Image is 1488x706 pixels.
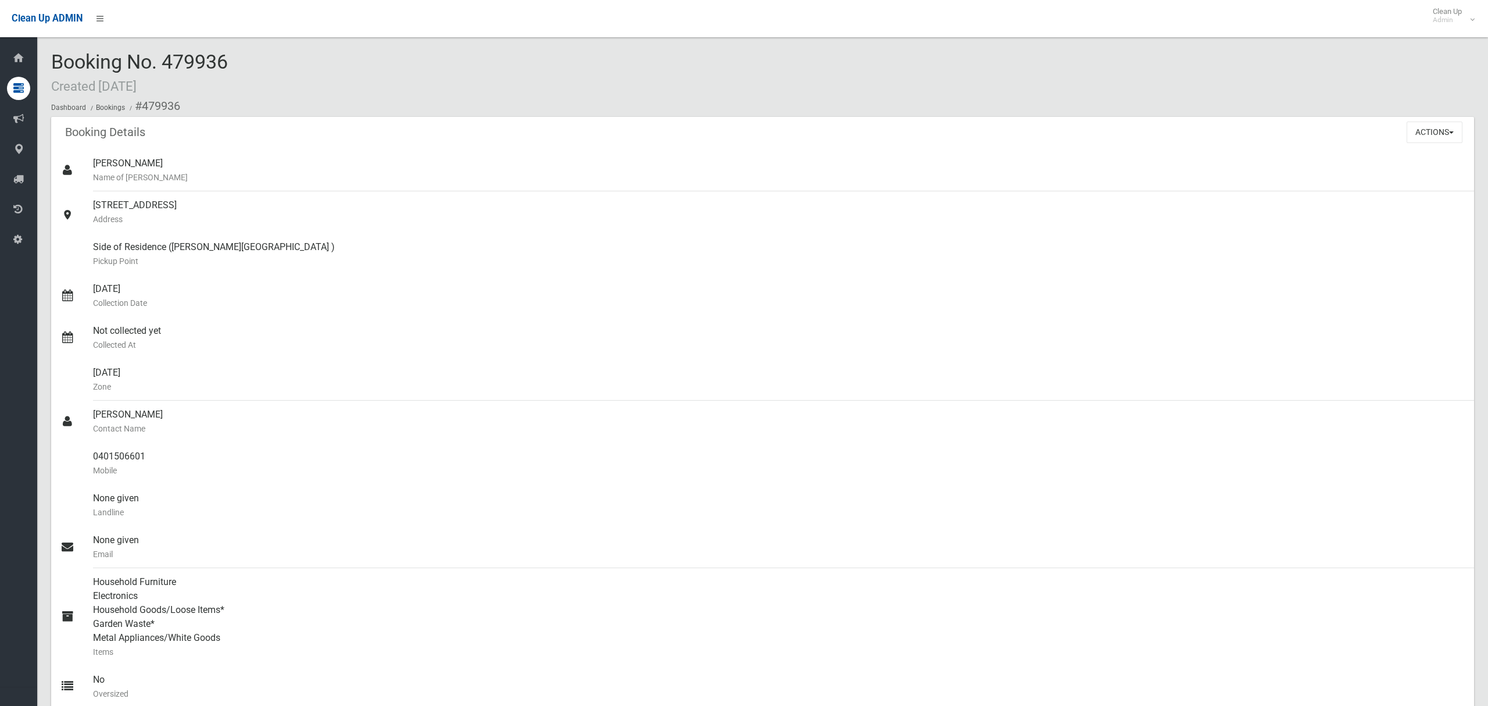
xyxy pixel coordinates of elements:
div: Not collected yet [93,317,1465,359]
small: Mobile [93,463,1465,477]
small: Oversized [93,687,1465,701]
div: [PERSON_NAME] [93,401,1465,443]
small: Collected At [93,338,1465,352]
span: Booking No. 479936 [51,50,228,95]
div: [PERSON_NAME] [93,149,1465,191]
small: Zone [93,380,1465,394]
div: 0401506601 [93,443,1465,484]
div: Side of Residence ([PERSON_NAME][GEOGRAPHIC_DATA] ) [93,233,1465,275]
button: Actions [1407,122,1462,143]
small: Collection Date [93,296,1465,310]
div: None given [93,484,1465,526]
a: Bookings [96,104,125,112]
div: None given [93,526,1465,568]
span: Clean Up [1427,7,1473,24]
li: #479936 [127,95,180,117]
div: Household Furniture Electronics Household Goods/Loose Items* Garden Waste* Metal Appliances/White... [93,568,1465,666]
div: [STREET_ADDRESS] [93,191,1465,233]
small: Name of [PERSON_NAME] [93,170,1465,184]
small: Email [93,547,1465,561]
div: [DATE] [93,275,1465,317]
small: Items [93,645,1465,659]
small: Address [93,212,1465,226]
span: Clean Up ADMIN [12,13,83,24]
a: Dashboard [51,104,86,112]
header: Booking Details [51,121,159,144]
small: Pickup Point [93,254,1465,268]
small: Landline [93,505,1465,519]
small: Created [DATE] [51,79,137,94]
small: Contact Name [93,422,1465,436]
div: [DATE] [93,359,1465,401]
small: Admin [1433,16,1462,24]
